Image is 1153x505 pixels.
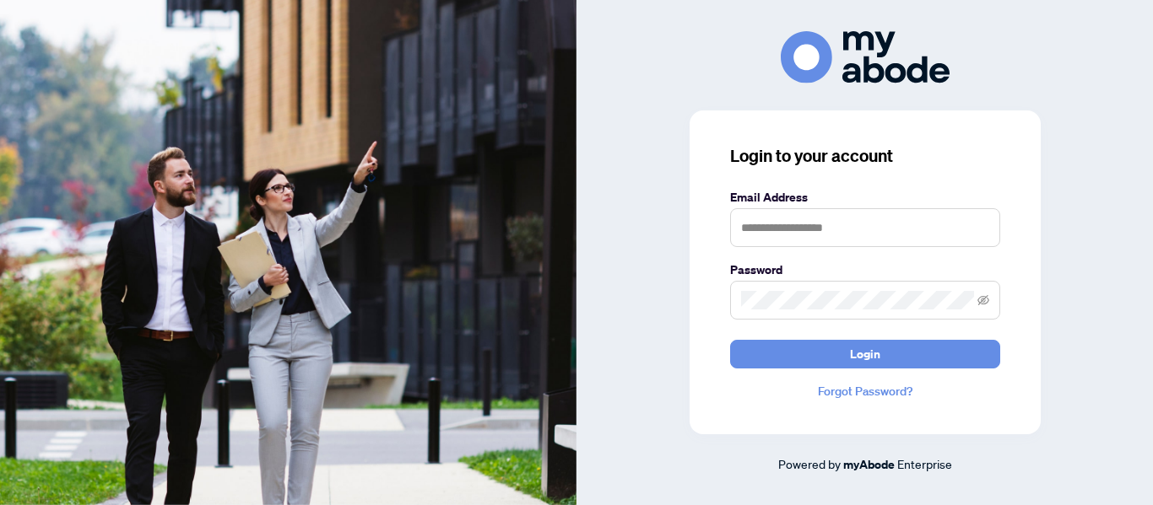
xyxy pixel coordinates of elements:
span: Powered by [778,456,841,471]
label: Password [730,261,1000,279]
span: Enterprise [897,456,952,471]
label: Email Address [730,188,1000,207]
button: Login [730,340,1000,368]
a: Forgot Password? [730,382,1000,400]
h3: Login to your account [730,144,1000,168]
span: eye-invisible [977,294,989,306]
span: Login [850,341,880,368]
a: myAbode [843,455,895,474]
img: ma-logo [781,31,950,83]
